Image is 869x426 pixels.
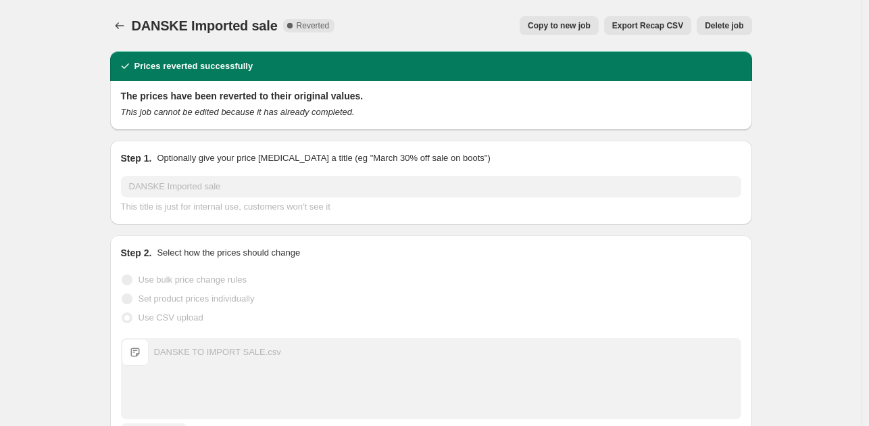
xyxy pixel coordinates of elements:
span: Use bulk price change rules [139,275,247,285]
span: Reverted [297,20,330,31]
div: DANSKE TO IMPORT SALE.csv [154,346,281,359]
p: Optionally give your price [MEDICAL_DATA] a title (eg "March 30% off sale on boots") [157,151,490,165]
span: Delete job [705,20,743,31]
h2: Prices reverted successfully [134,60,253,73]
input: 30% off holiday sale [121,176,741,197]
span: This title is just for internal use, customers won't see it [121,202,330,212]
span: Use CSV upload [139,312,203,323]
button: Price change jobs [110,16,129,35]
span: Export Recap CSV [612,20,683,31]
span: Copy to new job [528,20,591,31]
button: Copy to new job [520,16,599,35]
button: Delete job [697,16,751,35]
p: Select how the prices should change [157,246,300,260]
span: Set product prices individually [139,293,255,304]
button: Export Recap CSV [604,16,691,35]
span: DANSKE Imported sale [132,18,278,33]
h2: Step 2. [121,246,152,260]
i: This job cannot be edited because it has already completed. [121,107,355,117]
h2: Step 1. [121,151,152,165]
h2: The prices have been reverted to their original values. [121,89,741,103]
